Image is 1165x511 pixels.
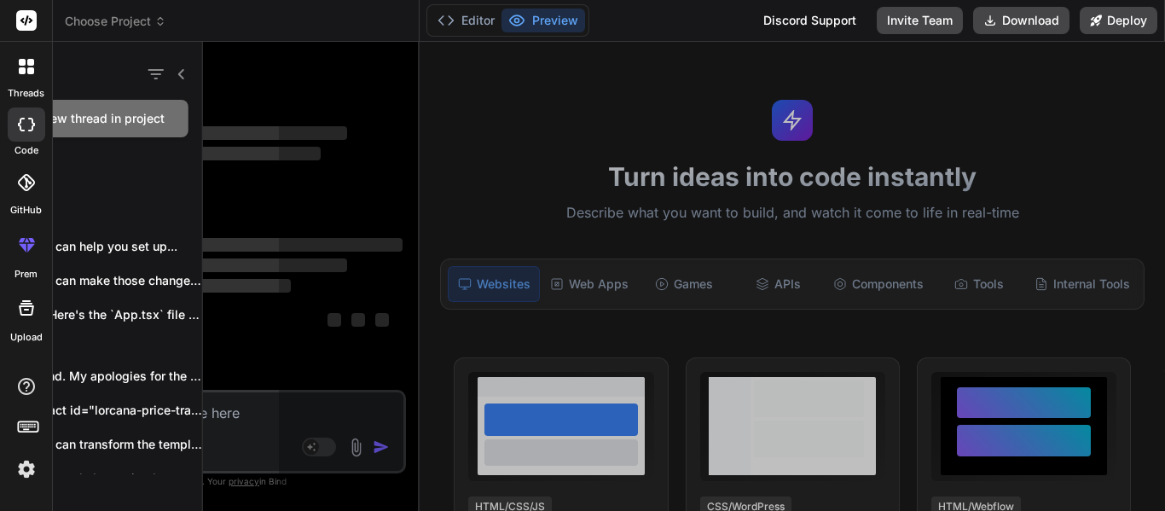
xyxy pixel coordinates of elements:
label: Upload [10,330,43,345]
span: New thread in project [41,110,165,127]
span: Choose Project [65,13,166,30]
button: Preview [501,9,585,32]
label: GitHub [10,203,42,218]
img: settings [12,455,41,484]
button: Download [973,7,1069,34]
label: prem [14,267,38,282]
button: Invite Team [877,7,963,34]
div: Discord Support [753,7,867,34]
label: code [14,143,38,158]
button: Editor [431,9,501,32]
label: threads [8,86,44,101]
button: Deploy [1080,7,1157,34]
